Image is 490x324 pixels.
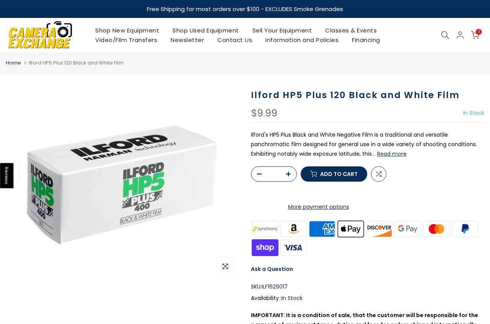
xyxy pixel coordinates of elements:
[308,219,337,238] img: american express
[251,108,277,118] div: $9.99
[259,35,345,45] a: Information and Policies
[336,219,365,238] img: apple pay
[6,59,21,67] a: Home
[211,35,259,45] a: Contact Us
[251,238,280,257] img: shopify pay
[29,59,124,66] span: Ilford HP5 Plus 120 Black and White Film
[164,35,211,45] a: Newsletter
[27,90,218,280] img: Ilford HP5 Plus 120 Black and White Film Film - Medium Format Film Ilford ILF1629017
[319,26,384,35] a: Classes & Events
[377,150,407,157] button: Read more
[251,282,485,292] div: SKU:
[320,171,358,177] span: Add to cart
[89,26,166,35] a: Shop New Equipment
[463,109,484,117] span: In Stock
[301,166,367,182] button: Add to cart
[279,238,308,257] img: visa
[251,293,485,303] div: Availability :
[365,219,394,238] img: discover
[279,219,308,238] img: amazon payments
[251,219,280,238] img: synchrony
[422,219,451,238] img: master
[246,26,319,35] a: Sell Your Equipment
[345,35,387,45] a: Financing
[394,219,422,238] img: google pay
[251,265,293,273] a: Ask a Question
[147,5,343,13] strong: Free Shipping for most orders over $100 - EXCLUDES Smoke Grenades
[451,219,479,238] img: paypal
[251,90,485,101] h1: Ilford HP5 Plus 120 Black and White Film
[471,31,479,39] a: 3
[476,29,482,35] span: 3
[262,282,288,292] span: ILF1629017
[251,202,386,212] a: More payment options
[166,26,246,35] a: Shop Used Equipment
[89,35,164,45] a: Video/Film Transfers
[251,130,485,159] p: Ilford's HP5 Plus Black and White Negative Film is a traditional and versatile panchromatic film ...
[282,294,303,302] span: In Stock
